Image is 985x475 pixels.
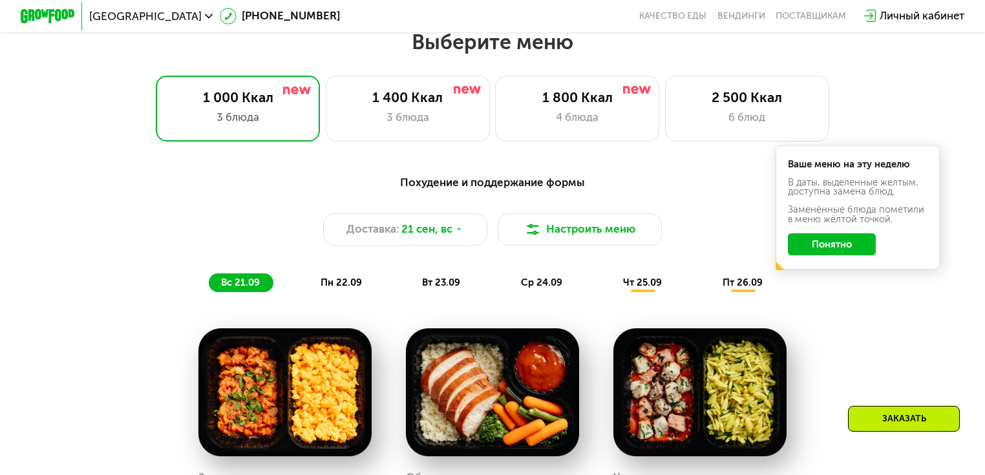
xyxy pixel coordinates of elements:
span: пн 22.09 [321,277,362,288]
div: Заказать [848,406,960,432]
span: пт 26.09 [723,277,763,288]
div: поставщикам [776,11,846,22]
a: [PHONE_NUMBER] [220,8,340,24]
span: [GEOGRAPHIC_DATA] [89,11,202,22]
div: Похудение и поддержание формы [87,174,897,191]
span: вс 21.09 [221,277,260,288]
button: Настроить меню [498,213,662,246]
div: 3 блюда [340,109,476,125]
span: вт 23.09 [422,277,460,288]
div: 1 000 Ккал [170,90,306,106]
span: ср 24.09 [521,277,562,288]
a: Вендинги [717,11,765,22]
span: 21 сен, вс [401,221,452,237]
div: В даты, выделенные желтым, доступна замена блюд. [788,178,927,197]
div: Заменённые блюда пометили в меню жёлтой точкой. [788,205,927,224]
span: чт 25.09 [623,277,662,288]
div: 2 500 Ккал [679,90,815,106]
div: 6 блюд [679,109,815,125]
div: 1 400 Ккал [340,90,476,106]
div: Личный кабинет [880,8,964,24]
span: Доставка: [346,221,399,237]
div: 4 блюда [509,109,645,125]
div: Ваше меню на эту неделю [788,160,927,169]
button: Понятно [788,233,876,255]
h2: Выберите меню [44,29,942,55]
div: 3 блюда [170,109,306,125]
div: 1 800 Ккал [509,90,645,106]
a: Качество еды [639,11,706,22]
